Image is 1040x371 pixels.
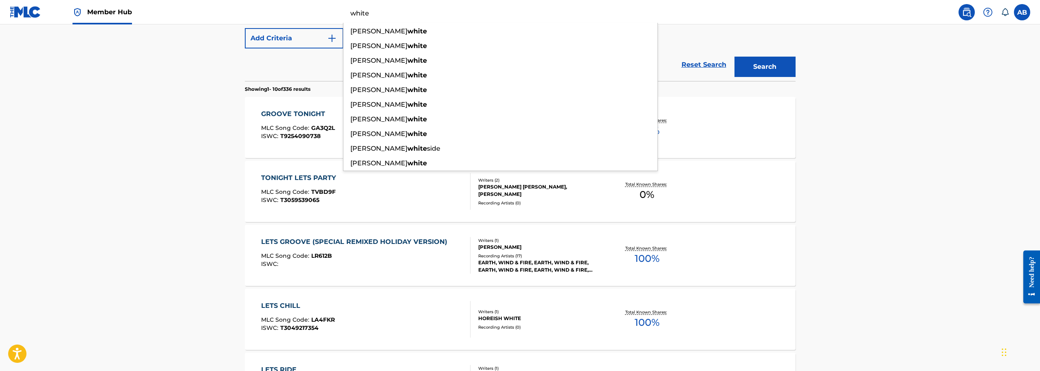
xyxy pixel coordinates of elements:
[245,86,310,93] p: Showing 1 - 10 of 336 results
[677,56,730,74] a: Reset Search
[311,188,336,195] span: TVBD9F
[350,115,407,123] span: [PERSON_NAME]
[478,177,601,183] div: Writers ( 2 )
[280,132,321,140] span: T9254090738
[311,252,332,259] span: LR612B
[478,200,601,206] div: Recording Artists ( 0 )
[478,315,601,322] div: HOREISH WHITE
[635,251,660,266] span: 100 %
[407,71,427,79] strong: white
[280,324,319,331] span: T3049217354
[625,181,669,187] p: Total Known Shares:
[350,130,407,138] span: [PERSON_NAME]
[478,324,601,330] div: Recording Artists ( 0 )
[350,27,407,35] span: [PERSON_NAME]
[311,316,335,323] span: LA4FKR
[350,71,407,79] span: [PERSON_NAME]
[261,237,451,247] div: LETS GROOVE (SPECIAL REMIXED HOLIDAY VERSION)
[407,130,427,138] strong: white
[1017,244,1040,310] iframe: Resource Center
[625,309,669,315] p: Total Known Shares:
[10,6,41,18] img: MLC Logo
[261,260,280,268] span: ISWC :
[261,188,311,195] span: MLC Song Code :
[1002,340,1007,364] div: Drag
[478,253,601,259] div: Recording Artists ( 17 )
[640,187,654,202] span: 0 %
[261,252,311,259] span: MLC Song Code :
[407,159,427,167] strong: white
[261,196,280,204] span: ISWC :
[1001,8,1009,16] div: Notifications
[350,86,407,94] span: [PERSON_NAME]
[350,145,407,152] span: [PERSON_NAME]
[427,145,440,152] span: side
[245,28,343,48] button: Add Criteria
[625,245,669,251] p: Total Known Shares:
[87,7,132,17] span: Member Hub
[734,57,796,77] button: Search
[261,316,311,323] span: MLC Song Code :
[959,4,975,20] a: Public Search
[261,301,335,311] div: LETS CHILL
[261,324,280,331] span: ISWC :
[407,57,427,64] strong: white
[635,315,660,330] span: 100 %
[73,7,82,17] img: Top Rightsholder
[245,225,796,286] a: LETS GROOVE (SPECIAL REMIXED HOLIDAY VERSION)MLC Song Code:LR612BISWC:Writers (1)[PERSON_NAME]Rec...
[261,132,280,140] span: ISWC :
[478,259,601,274] div: EARTH, WIND & FIRE, EARTH, WIND & FIRE, EARTH, WIND & FIRE, EARTH, WIND & FIRE, EARTH, WIND & FIRE
[261,173,340,183] div: TONIGHT LETS PARTY
[350,42,407,50] span: [PERSON_NAME]
[245,97,796,158] a: GROOVE TONIGHTMLC Song Code:GA3Q2LISWC:T9254090738Writers (3)[PERSON_NAME] [PERSON_NAME], [PERSON...
[983,7,993,17] img: help
[478,309,601,315] div: Writers ( 1 )
[407,27,427,35] strong: white
[478,237,601,244] div: Writers ( 1 )
[407,86,427,94] strong: white
[311,124,335,132] span: GA3Q2L
[280,196,319,204] span: T3059539065
[962,7,972,17] img: search
[245,161,796,222] a: TONIGHT LETS PARTYMLC Song Code:TVBD9FISWC:T3059539065Writers (2)[PERSON_NAME] [PERSON_NAME], [PE...
[350,101,407,108] span: [PERSON_NAME]
[1014,4,1030,20] div: User Menu
[407,42,427,50] strong: white
[980,4,996,20] div: Help
[999,332,1040,371] iframe: Chat Widget
[407,101,427,108] strong: white
[407,145,427,152] strong: white
[350,57,407,64] span: [PERSON_NAME]
[261,109,335,119] div: GROOVE TONIGHT
[478,183,601,198] div: [PERSON_NAME] [PERSON_NAME], [PERSON_NAME]
[327,33,337,43] img: 9d2ae6d4665cec9f34b9.svg
[261,124,311,132] span: MLC Song Code :
[350,159,407,167] span: [PERSON_NAME]
[245,289,796,350] a: LETS CHILLMLC Song Code:LA4FKRISWC:T3049217354Writers (1)HOREISH WHITERecording Artists (0)Total ...
[407,115,427,123] strong: white
[478,244,601,251] div: [PERSON_NAME]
